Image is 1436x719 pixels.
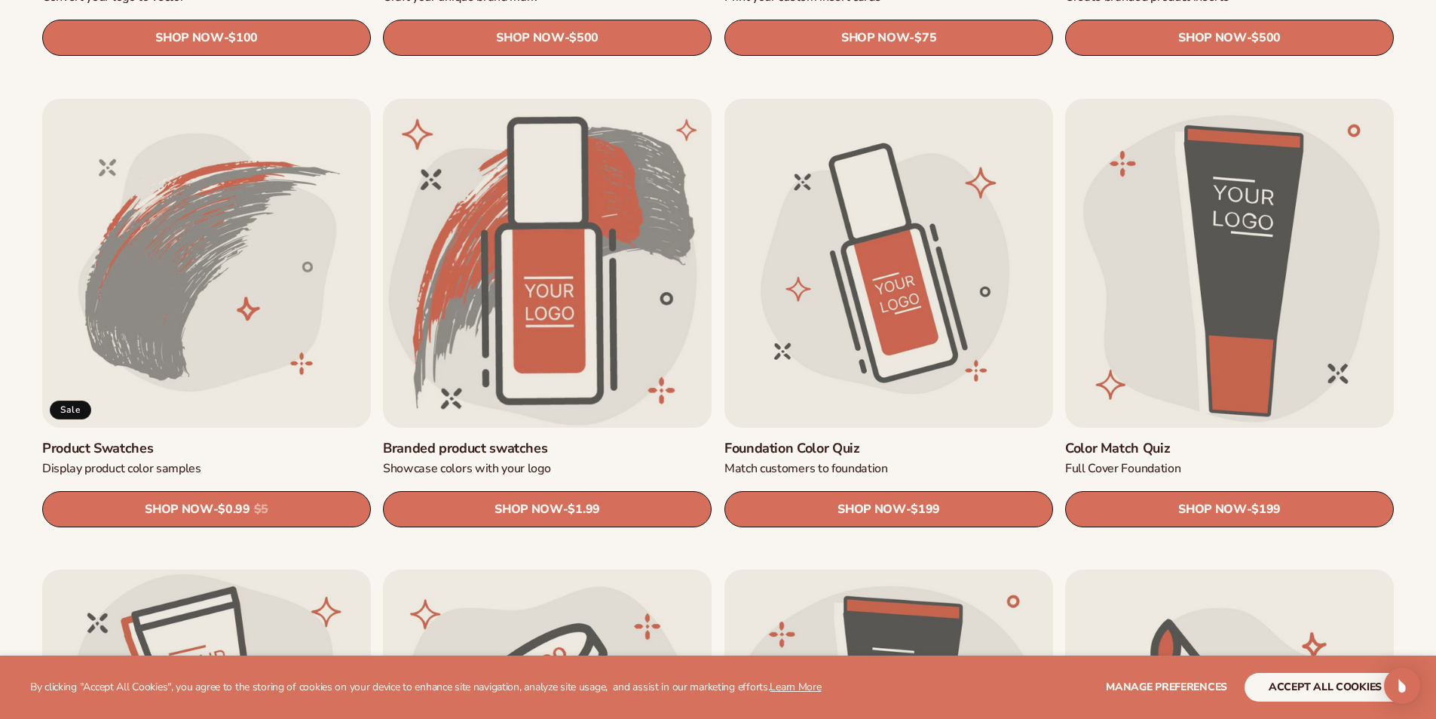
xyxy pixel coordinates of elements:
[837,502,905,517] span: SHOP NOW
[1251,502,1281,517] span: $199
[1178,502,1246,517] span: SHOP NOW
[1065,20,1394,57] a: SHOP NOW- $500
[228,32,258,46] span: $100
[1106,680,1227,694] span: Manage preferences
[42,440,371,457] a: Product Swatches
[911,502,940,517] span: $199
[383,440,712,457] a: Branded product swatches
[1245,673,1406,702] button: accept all cookies
[1384,668,1420,704] div: Open Intercom Messenger
[724,440,1053,457] a: Foundation Color Quiz
[770,680,821,694] a: Learn More
[30,681,822,694] p: By clicking "Accept All Cookies", you agree to the storing of cookies on your device to enhance s...
[568,502,600,517] span: $1.99
[570,32,599,46] span: $500
[724,20,1053,57] a: SHOP NOW- $75
[42,20,371,57] a: SHOP NOW- $100
[155,31,223,45] span: SHOP NOW
[496,31,564,45] span: SHOP NOW
[841,31,909,45] span: SHOP NOW
[218,502,250,517] span: $0.99
[42,491,371,527] a: SHOP NOW- $0.99 $5
[1251,32,1281,46] span: $500
[145,502,213,517] span: SHOP NOW
[383,20,712,57] a: SHOP NOW- $500
[914,32,936,46] span: $75
[1065,440,1394,457] a: Color Match Quiz
[254,502,268,517] s: $5
[1106,673,1227,702] button: Manage preferences
[383,491,712,527] a: SHOP NOW- $1.99
[1178,31,1246,45] span: SHOP NOW
[724,491,1053,527] a: SHOP NOW- $199
[1065,491,1394,527] a: SHOP NOW- $199
[495,502,563,517] span: SHOP NOW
